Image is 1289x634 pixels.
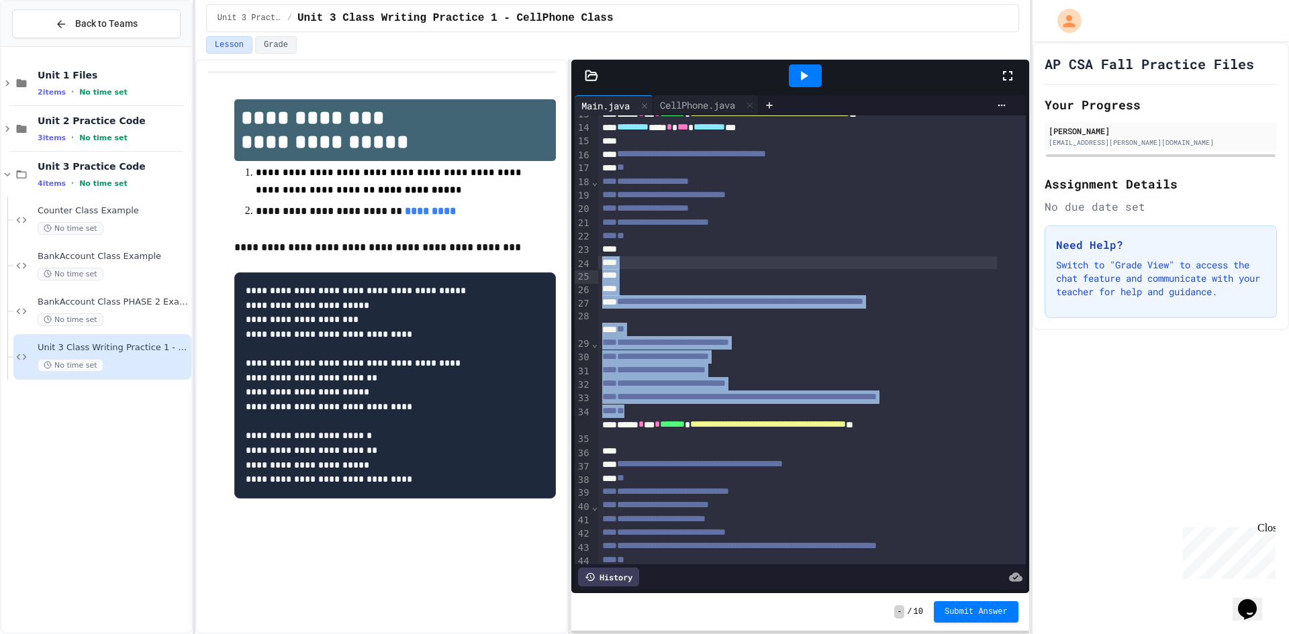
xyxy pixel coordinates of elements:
[1049,138,1273,148] div: [EMAIL_ADDRESS][PERSON_NAME][DOMAIN_NAME]
[206,36,252,54] button: Lesson
[575,378,591,392] div: 32
[38,251,189,262] span: BankAccount Class Example
[575,217,591,230] div: 21
[38,115,189,127] span: Unit 2 Practice Code
[1233,580,1276,621] iframe: chat widget
[575,460,591,474] div: 37
[1056,258,1266,299] p: Switch to "Grade View" to access the chat feature and communicate with your teacher for help and ...
[575,189,591,203] div: 19
[575,555,591,568] div: 44
[575,95,653,115] div: Main.java
[578,568,639,586] div: History
[79,179,128,188] span: No time set
[38,160,189,172] span: Unit 3 Practice Code
[71,87,74,97] span: •
[1043,5,1085,36] div: My Account
[575,406,591,433] div: 34
[79,134,128,142] span: No time set
[1045,95,1277,114] h2: Your Progress
[1056,237,1266,253] h3: Need Help?
[71,178,74,189] span: •
[914,606,923,617] span: 10
[1045,54,1254,73] h1: AP CSA Fall Practice Files
[575,284,591,297] div: 26
[575,500,591,514] div: 40
[894,605,904,619] span: -
[1045,199,1277,215] div: No due date set
[653,95,759,115] div: CellPhone.java
[575,351,591,364] div: 30
[575,270,591,284] div: 25
[591,501,598,512] span: Fold line
[38,134,66,142] span: 3 items
[575,149,591,162] div: 16
[575,310,591,337] div: 28
[5,5,93,85] div: Chat with us now!Close
[38,359,103,372] span: No time set
[218,13,282,23] span: Unit 3 Practice Code
[38,313,103,326] span: No time set
[591,338,598,349] span: Fold line
[38,205,189,217] span: Counter Class Example
[575,392,591,405] div: 33
[575,244,591,257] div: 23
[575,486,591,500] div: 39
[287,13,292,23] span: /
[575,162,591,175] div: 17
[255,36,297,54] button: Grade
[75,17,138,31] span: Back to Teams
[38,179,66,188] span: 4 items
[934,601,1018,623] button: Submit Answer
[575,527,591,541] div: 42
[38,342,189,354] span: Unit 3 Class Writing Practice 1 - CellPhone Class
[38,297,189,308] span: BankAccount Class PHASE 2 Example
[71,132,74,143] span: •
[945,606,1008,617] span: Submit Answer
[575,297,591,311] div: 27
[38,268,103,280] span: No time set
[575,176,591,189] div: 18
[575,541,591,555] div: 43
[907,606,912,617] span: /
[575,203,591,216] div: 20
[653,98,742,112] div: CellPhone.java
[38,222,103,235] span: No time set
[1178,522,1276,579] iframe: chat widget
[297,10,613,26] span: Unit 3 Class Writing Practice 1 - CellPhone Class
[575,514,591,527] div: 41
[38,69,189,81] span: Unit 1 Files
[79,88,128,97] span: No time set
[575,99,636,113] div: Main.java
[575,474,591,487] div: 38
[575,258,591,271] div: 24
[575,365,591,378] div: 31
[575,447,591,460] div: 36
[575,337,591,351] div: 29
[575,433,591,446] div: 35
[1045,174,1277,193] h2: Assignment Details
[575,230,591,244] div: 22
[1049,125,1273,137] div: [PERSON_NAME]
[12,9,181,38] button: Back to Teams
[575,135,591,148] div: 15
[591,176,598,187] span: Fold line
[575,121,591,135] div: 14
[38,88,66,97] span: 2 items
